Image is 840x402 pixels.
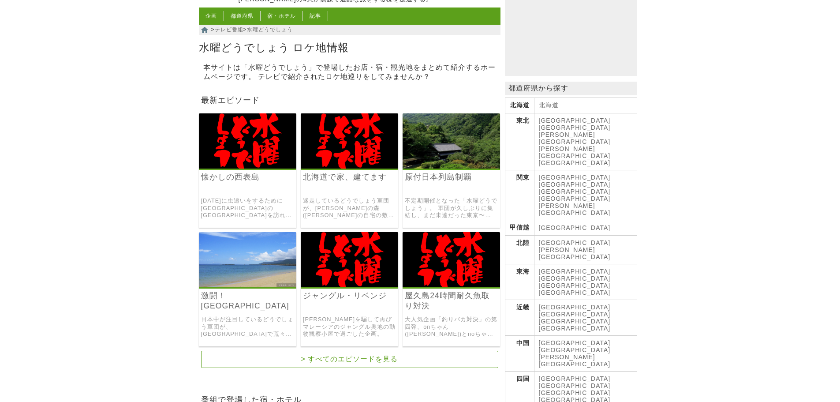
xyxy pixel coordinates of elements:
a: [GEOGRAPHIC_DATA] [539,268,611,275]
a: 激闘！[GEOGRAPHIC_DATA] [201,291,294,311]
a: 宿・ホテル [267,13,296,19]
th: 東海 [505,264,534,300]
a: 日本中が注目しているどうでしょう軍団が、[GEOGRAPHIC_DATA]で荒々しく牛に追われるかと思いきや、虫追い祭りということで[GEOGRAPHIC_DATA]に上陸し、現地ガイドのロビン... [201,316,294,338]
th: 甲信越 [505,220,534,236]
a: 水曜どうでしょう [247,26,293,33]
a: [GEOGRAPHIC_DATA] [539,117,611,124]
a: [PERSON_NAME][GEOGRAPHIC_DATA] [539,246,611,260]
a: [GEOGRAPHIC_DATA] [539,174,611,181]
a: [GEOGRAPHIC_DATA] [539,209,611,216]
img: OMwY0xcOm6V2duu.jpg [199,232,296,287]
a: 水曜どうでしょう 北海道で家、建てます [301,162,398,170]
p: 本サイトは「水曜どうでしょう」で登場したお店・宿・観光地をまとめて紹介するホームページです。 テレビで紹介されたロケ地巡りをしてみませんか？ [203,61,496,84]
img: icon-320px.png [403,232,500,287]
a: 北海道 [539,101,559,109]
a: ジャングル・リベンジ [303,291,396,301]
a: [GEOGRAPHIC_DATA] [539,382,611,389]
a: 北海道で家、建てます [303,172,396,182]
img: icon-320px.png [301,232,398,287]
a: [GEOGRAPHIC_DATA] [539,224,611,231]
a: [PERSON_NAME][GEOGRAPHIC_DATA] [539,131,611,145]
a: [GEOGRAPHIC_DATA] [539,375,611,382]
a: 記事 [310,13,321,19]
nav: > > [199,25,500,35]
a: [GEOGRAPHIC_DATA] [539,289,611,296]
a: [GEOGRAPHIC_DATA] [539,124,611,131]
a: 不定期開催となった「水曜どうでしょう」。 軍団が久しぶりに集結し、まだ未達だった東京〜[GEOGRAPHIC_DATA]までを原付で横断した原付企画。 [405,197,498,219]
a: 屋久島24時間耐久魚取り対決 [405,291,498,311]
h2: 最新エピソード [199,93,500,107]
a: 懐かしの西表島 [201,172,294,182]
th: 東北 [505,113,534,170]
img: icon-320px.png [301,113,398,169]
th: 北陸 [505,236,534,264]
a: [GEOGRAPHIC_DATA] [539,239,611,246]
a: 水曜どうでしょう 釣りバカグランドチャンピオン大会 屋久島24時間耐久魚取り対決 [403,281,500,289]
a: 大人気企画「釣りバカ対決」の第四弾、onちゃん([PERSON_NAME])とnoちゃん([PERSON_NAME])を迎え、世界遺産屋久島で24時間耐久の釣り対決を実施した企画。 [405,316,498,338]
img: 19256.jpg [403,113,500,169]
a: [GEOGRAPHIC_DATA] [539,339,611,346]
a: [GEOGRAPHIC_DATA] [539,195,611,202]
img: icon-320px.png [199,113,296,169]
a: [PERSON_NAME] [539,202,595,209]
th: 中国 [505,336,534,372]
a: 都道府県 [231,13,254,19]
a: テレビ番組 [215,26,243,33]
a: [PERSON_NAME][GEOGRAPHIC_DATA] [539,145,611,159]
h1: 水曜どうでしょう ロケ地情報 [199,38,500,56]
a: [GEOGRAPHIC_DATA] [539,318,611,325]
th: 北海道 [505,98,534,113]
a: 水曜どうでしょう 懐かしの西表島 [199,162,296,170]
a: 水曜どうでしょう 原付日本列島制覇 [403,162,500,170]
a: 水曜どうでしょう 激闘！西表島 [199,281,296,289]
th: 関東 [505,170,534,220]
a: [GEOGRAPHIC_DATA] [539,304,611,311]
a: [PERSON_NAME]を騙して再びマレーシアのジャングル奥地の動物観察小屋で過ごした企画。 [303,316,396,338]
a: [GEOGRAPHIC_DATA] [539,188,611,195]
a: [GEOGRAPHIC_DATA] [539,389,611,396]
a: > すべてのエピソードを見る [201,351,498,368]
p: 都道府県から探す [505,82,637,95]
a: 迷走しているどうでしょう軍団が、[PERSON_NAME]の森([PERSON_NAME]の自宅の敷地)にツリーハウス「レイクサイドリゾート どうでしょうハウス」を作った企画。 [303,197,396,219]
a: 企画 [205,13,217,19]
a: [GEOGRAPHIC_DATA] [539,181,611,188]
a: 水曜どうでしょう ジャングル・リベンジ [301,281,398,289]
a: [DATE]に虫追いをするために[GEOGRAPHIC_DATA]の[GEOGRAPHIC_DATA]を訪れた際に、現地ガイドのロビンソンに振り回されまくったどうでしょう軍団。 そんな[PERS... [201,197,294,219]
a: 原付日本列島制覇 [405,172,498,182]
a: [GEOGRAPHIC_DATA] [539,159,611,166]
a: [GEOGRAPHIC_DATA] [539,346,611,353]
a: [PERSON_NAME][GEOGRAPHIC_DATA] [539,353,611,368]
a: [GEOGRAPHIC_DATA] [539,311,611,318]
a: [GEOGRAPHIC_DATA] [539,325,611,332]
a: [GEOGRAPHIC_DATA] [539,275,611,282]
a: [GEOGRAPHIC_DATA] [539,282,611,289]
th: 近畿 [505,300,534,336]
